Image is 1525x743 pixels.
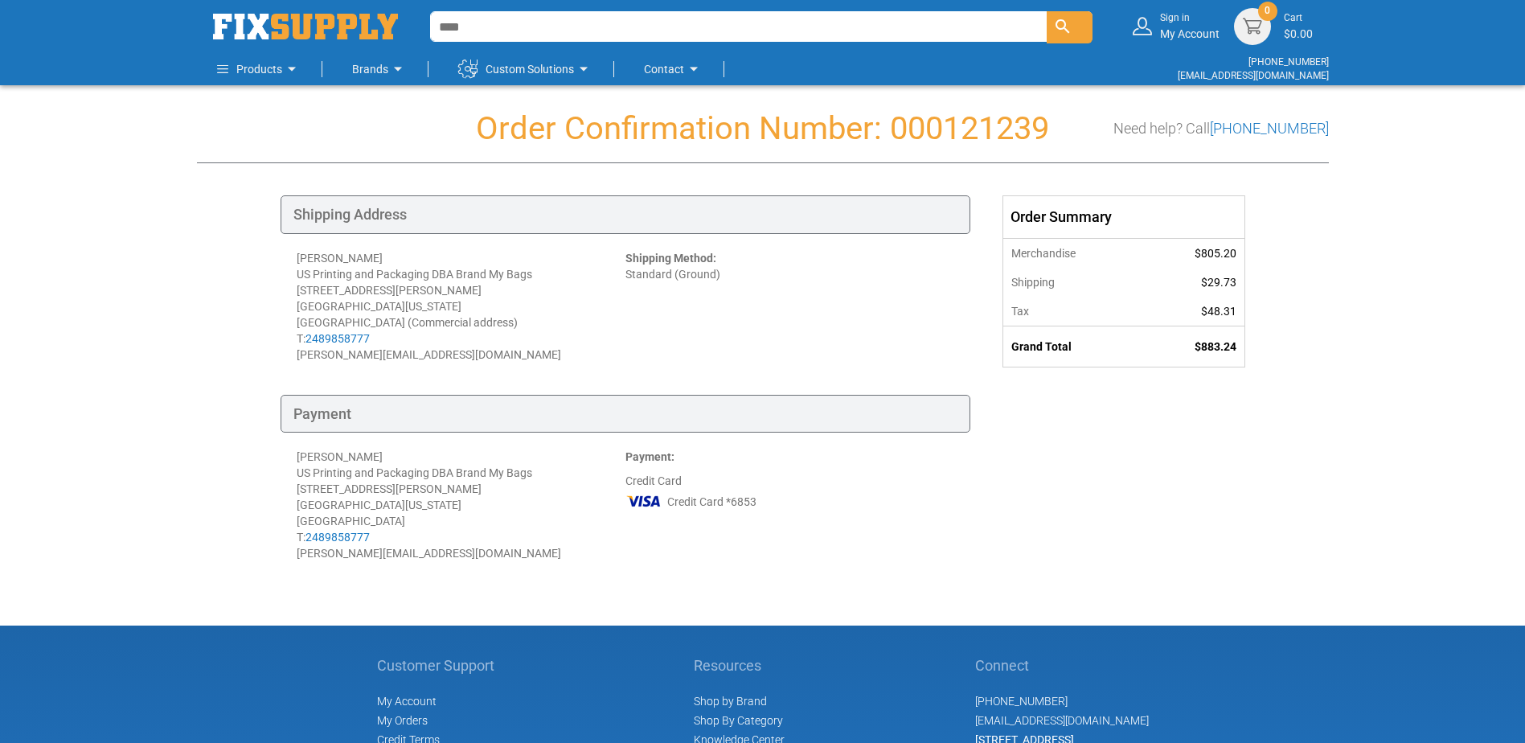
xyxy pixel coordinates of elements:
a: [EMAIL_ADDRESS][DOMAIN_NAME] [975,714,1149,727]
a: store logo [213,14,398,39]
img: Fix Industrial Supply [213,14,398,39]
span: 0 [1265,4,1270,18]
span: $883.24 [1195,340,1236,353]
div: [PERSON_NAME] US Printing and Packaging DBA Brand My Bags [STREET_ADDRESS][PERSON_NAME] [GEOGRAPH... [297,449,625,561]
h3: Need help? Call [1113,121,1329,137]
span: My Account [377,695,437,708]
th: Tax [1003,297,1143,326]
a: Brands [352,53,408,85]
th: Shipping [1003,268,1143,297]
strong: Payment: [625,450,674,463]
a: [PHONE_NUMBER] [975,695,1068,708]
div: My Account [1160,11,1220,41]
span: Credit Card *6853 [667,494,756,510]
span: $0.00 [1284,27,1313,40]
span: $48.31 [1201,305,1236,318]
a: Products [217,53,301,85]
div: Standard (Ground) [625,250,954,363]
a: [PHONE_NUMBER] [1248,56,1329,68]
small: Cart [1284,11,1313,25]
h5: Resources [694,658,785,674]
div: [PERSON_NAME] US Printing and Packaging DBA Brand My Bags [STREET_ADDRESS][PERSON_NAME] [GEOGRAPH... [297,250,625,363]
div: Payment [281,395,970,433]
div: Shipping Address [281,195,970,234]
a: Shop by Brand [694,695,767,708]
h5: Connect [975,658,1149,674]
a: [PHONE_NUMBER] [1210,120,1329,137]
img: VI [625,489,662,513]
a: Shop By Category [694,714,783,727]
a: 2489858777 [305,332,370,345]
span: My Orders [377,714,428,727]
th: Merchandise [1003,238,1143,268]
strong: Shipping Method: [625,252,716,265]
div: Order Summary [1003,196,1244,238]
a: [EMAIL_ADDRESS][DOMAIN_NAME] [1178,70,1329,81]
span: $29.73 [1201,276,1236,289]
a: Custom Solutions [458,53,593,85]
div: Credit Card [625,449,954,561]
strong: Grand Total [1011,340,1072,353]
a: 2489858777 [305,531,370,544]
h1: Order Confirmation Number: 000121239 [197,111,1329,146]
span: $805.20 [1195,247,1236,260]
h5: Customer Support [377,658,503,674]
a: Contact [644,53,703,85]
small: Sign in [1160,11,1220,25]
